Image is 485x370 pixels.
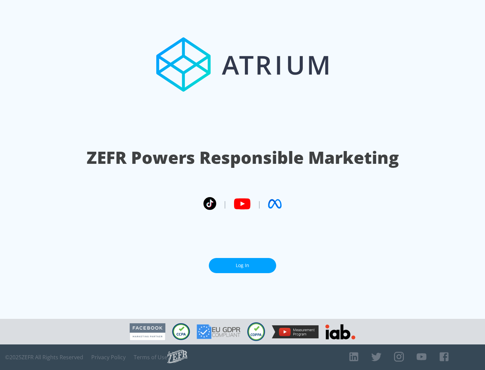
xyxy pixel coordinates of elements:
img: CCPA Compliant [172,323,190,340]
img: Facebook Marketing Partner [130,323,165,340]
span: | [223,199,227,209]
img: IAB [325,324,355,339]
a: Terms of Use [134,354,167,361]
a: Privacy Policy [91,354,126,361]
img: YouTube Measurement Program [272,325,319,338]
img: COPPA Compliant [247,322,265,341]
h1: ZEFR Powers Responsible Marketing [87,146,399,169]
span: | [257,199,261,209]
span: © 2025 ZEFR All Rights Reserved [5,354,83,361]
img: GDPR Compliant [197,324,240,339]
a: Log In [209,258,276,273]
